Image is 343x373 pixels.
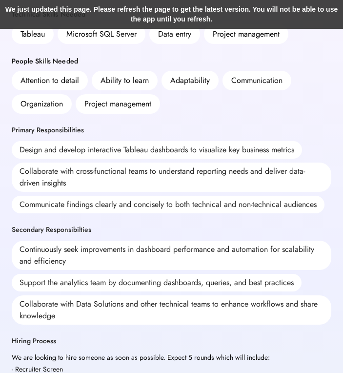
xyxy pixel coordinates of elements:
[12,336,56,346] div: Hiring Process
[84,98,151,110] div: Project management
[158,28,191,40] div: Data entry
[66,28,137,40] div: Microsoft SQL Server
[20,98,63,110] div: Organization
[20,75,79,86] div: Attention to detail
[101,75,149,86] div: Ability to learn
[12,141,302,159] div: Design and develop interactive Tableau dashboards to visualize key business metrics
[213,28,280,40] div: Project management
[12,163,331,192] div: Collaborate with cross-functional teams to understand reporting needs and deliver data-driven ins...
[12,225,91,235] div: Secondary Responsibilties
[12,295,331,325] div: Collaborate with Data Solutions and other technical teams to enhance workflows and share knowledge
[231,75,282,86] div: Communication
[12,125,84,135] div: Primary Responsibilities
[12,56,331,67] div: People Skills Needed
[12,196,324,213] div: Communicate findings clearly and concisely to both technical and non-technical audiences
[12,241,331,270] div: Continuously seek improvements in dashboard performance and automation for scalability and effici...
[12,274,302,291] div: Support the analytics team by documenting dashboards, queries, and best practices
[170,75,210,86] div: Adaptability
[20,28,45,40] div: Tableau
